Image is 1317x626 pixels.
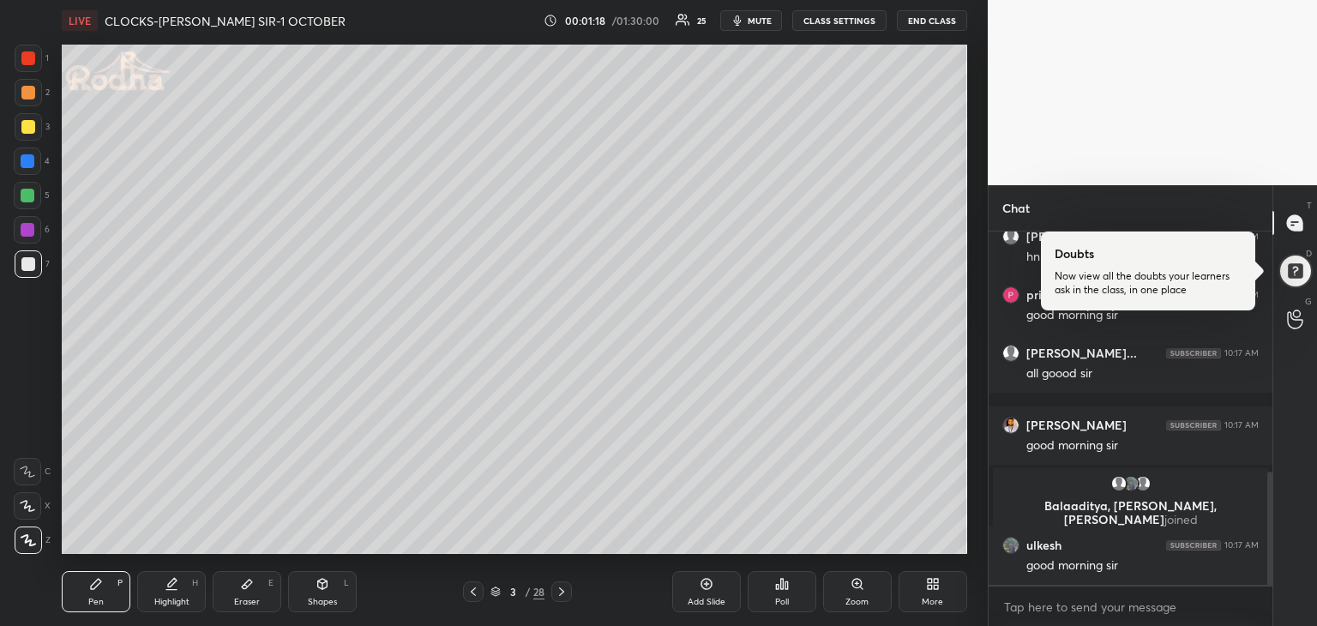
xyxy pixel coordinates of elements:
[14,182,50,209] div: 5
[697,16,707,25] div: 25
[688,598,725,606] div: Add Slide
[14,492,51,520] div: X
[1026,538,1061,553] h6: ulkesh
[1166,420,1221,430] img: 4P8fHbbgJtejmAAAAAElFTkSuQmCC
[15,250,50,278] div: 7
[1166,348,1221,358] img: 4P8fHbbgJtejmAAAAAElFTkSuQmCC
[15,45,49,72] div: 1
[88,598,104,606] div: Pen
[1003,287,1019,303] img: thumbnail.jpg
[62,10,98,31] div: LIVE
[154,598,189,606] div: Highlight
[14,216,50,244] div: 6
[1026,437,1259,454] div: good morning sir
[533,584,544,599] div: 28
[1003,346,1019,361] img: default.png
[117,579,123,587] div: P
[1026,307,1259,324] div: good morning sir
[525,587,530,597] div: /
[344,579,349,587] div: L
[775,598,789,606] div: Poll
[1003,499,1258,527] p: Balaaditya, [PERSON_NAME], [PERSON_NAME]
[15,113,50,141] div: 3
[1026,287,1055,303] h6: priya
[14,458,51,485] div: C
[720,10,782,31] button: mute
[1003,229,1019,244] img: default.png
[1134,475,1152,492] img: default.png
[1166,540,1221,551] img: 4P8fHbbgJtejmAAAAAElFTkSuQmCC
[504,587,521,597] div: 3
[1026,229,1127,244] h6: [PERSON_NAME]
[1306,247,1312,260] p: D
[1224,540,1259,551] div: 10:17 AM
[1307,199,1312,212] p: T
[922,598,943,606] div: More
[1026,418,1127,433] h6: [PERSON_NAME]
[1164,511,1198,527] span: joined
[1026,557,1259,575] div: good morning sir
[1305,295,1312,308] p: G
[1224,420,1259,430] div: 10:17 AM
[897,10,967,31] button: END CLASS
[1110,475,1128,492] img: default.png
[1026,365,1259,382] div: all goood sir
[792,10,887,31] button: CLASS SETTINGS
[1026,249,1259,266] div: hn sir
[234,598,260,606] div: Eraser
[268,579,274,587] div: E
[989,185,1043,231] p: Chat
[14,147,50,175] div: 4
[1026,346,1137,361] h6: [PERSON_NAME]...
[748,15,772,27] span: mute
[1003,538,1019,553] img: thumbnail.jpg
[1122,475,1140,492] img: thumbnail.jpg
[192,579,198,587] div: H
[308,598,337,606] div: Shapes
[15,527,51,554] div: Z
[1224,348,1259,358] div: 10:17 AM
[15,79,50,106] div: 2
[105,13,346,29] h4: CLOCKS-[PERSON_NAME] SIR-1 OCTOBER
[1003,418,1019,433] img: thumbnail.jpg
[845,598,869,606] div: Zoom
[989,232,1272,585] div: grid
